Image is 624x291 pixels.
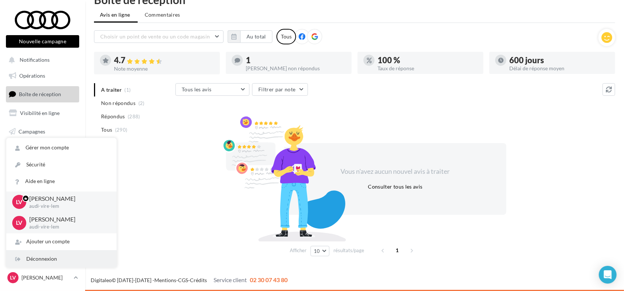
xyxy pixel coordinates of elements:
[100,33,210,40] span: Choisir un point de vente ou un code magasin
[91,277,112,283] a: Digitaleo
[10,274,16,281] span: LV
[599,266,617,284] div: Open Intercom Messenger
[114,56,214,65] div: 4.7
[6,139,117,156] a: Gérer mon compte
[392,244,403,256] span: 1
[333,247,364,254] span: résultats/page
[91,277,288,283] span: © [DATE]-[DATE] - - -
[240,30,272,43] button: Au total
[4,86,81,102] a: Boîte de réception
[19,91,61,97] span: Boîte de réception
[101,99,135,107] span: Non répondus
[228,30,272,43] button: Au total
[101,126,112,133] span: Tous
[276,29,296,44] div: Tous
[29,203,105,210] p: audi-vire-lem
[4,142,81,158] a: Médiathèque
[16,219,23,227] span: LV
[138,100,145,106] span: (2)
[250,276,288,283] span: 02 30 07 43 80
[182,86,212,92] span: Tous les avis
[290,247,306,254] span: Afficher
[145,11,180,18] span: Commentaires
[252,83,308,96] button: Filtrer par note
[6,156,117,173] a: Sécurité
[378,66,477,71] div: Taux de réponse
[128,114,140,119] span: (288)
[115,127,128,133] span: (290)
[21,274,71,281] p: [PERSON_NAME]
[190,277,207,283] a: Crédits
[6,35,79,48] button: Nouvelle campagne
[29,194,105,203] p: [PERSON_NAME]
[16,198,23,206] span: LV
[20,57,50,63] span: Notifications
[246,56,346,64] div: 1
[314,248,320,254] span: 10
[6,251,117,267] div: Déconnexion
[178,277,188,283] a: CGS
[19,128,45,134] span: Campagnes
[29,215,105,224] p: [PERSON_NAME]
[4,124,81,139] a: Campagnes
[214,276,247,283] span: Service client
[311,246,329,256] button: 10
[29,224,105,230] p: audi-vire-lem
[365,182,425,191] button: Consulter tous les avis
[19,72,45,79] span: Opérations
[101,113,125,120] span: Répondus
[175,83,249,96] button: Tous les avis
[20,110,60,116] span: Visibilité en ligne
[4,160,81,182] a: AFFICHAGE PRESSE MD
[246,66,346,71] div: [PERSON_NAME] non répondus
[6,271,79,285] a: LV [PERSON_NAME]
[6,233,117,250] div: Ajouter un compte
[114,66,214,71] div: Note moyenne
[4,68,81,84] a: Opérations
[378,56,477,64] div: 100 %
[6,173,117,190] a: Aide en ligne
[509,56,609,64] div: 600 jours
[154,277,176,283] a: Mentions
[4,105,81,121] a: Visibilité en ligne
[94,30,224,43] button: Choisir un point de vente ou un code magasin
[509,66,609,71] div: Délai de réponse moyen
[332,167,459,176] div: Vous n'avez aucun nouvel avis à traiter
